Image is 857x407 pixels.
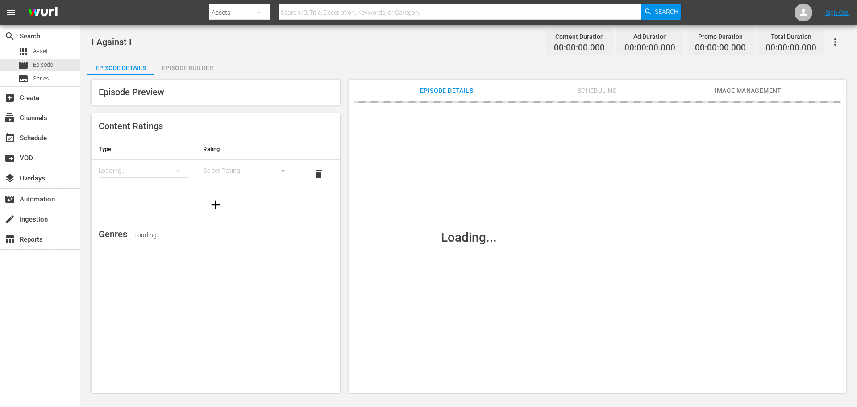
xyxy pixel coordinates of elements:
[92,37,132,47] span: I Against I
[33,74,49,83] span: Series
[87,57,154,75] button: Episode Details
[18,73,29,84] span: Series
[765,30,816,43] div: Total Duration
[4,234,15,245] span: Reports
[4,214,15,225] span: Ingestion
[4,113,15,123] span: Channels
[4,31,15,42] span: Search
[33,60,53,69] span: Episode
[765,43,816,53] span: 00:00:00.000
[695,43,746,53] span: 00:00:00.000
[154,57,221,79] div: Episode Builder
[5,7,16,18] span: menu
[655,4,678,20] span: Search
[87,57,154,79] div: Episode Details
[4,194,15,205] span: Automation
[695,30,746,43] div: Promo Duration
[825,9,849,16] a: Sign Out
[4,92,15,103] span: Create
[18,46,29,57] span: Asset
[624,43,675,53] span: 00:00:00.000
[624,30,675,43] div: Ad Duration
[554,30,605,43] div: Content Duration
[4,173,15,184] span: Overlays
[641,4,681,20] button: Search
[33,47,48,56] span: Asset
[4,133,15,143] span: Schedule
[21,2,64,23] img: ans4CAIJ8jUAAAAAAAAAAAAAAAAAAAAAAAAgQb4GAAAAAAAAAAAAAAAAAAAAAAAAJMjXAAAAAAAAAAAAAAAAAAAAAAAAgAT5G...
[4,153,15,164] span: VOD
[154,57,221,75] button: Episode Builder
[441,230,497,245] div: Loading...
[554,43,605,53] span: 00:00:00.000
[18,60,29,71] span: Episode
